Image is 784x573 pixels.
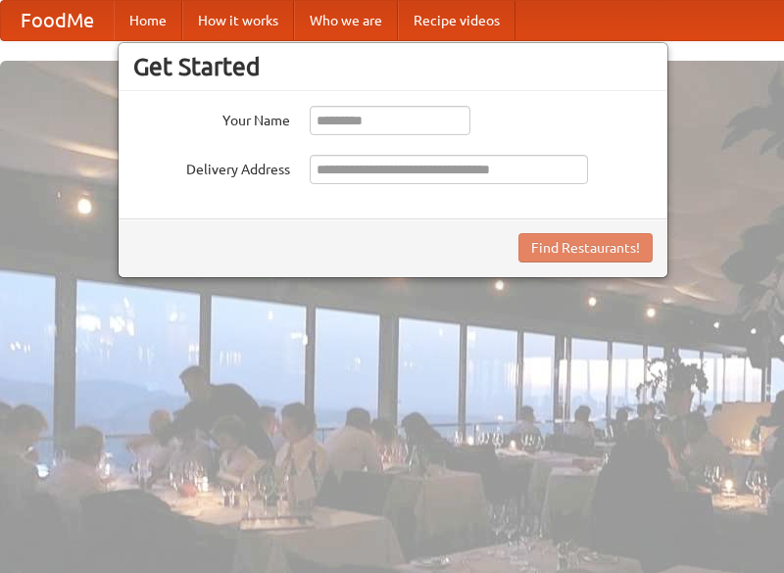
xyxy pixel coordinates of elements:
label: Your Name [133,106,290,130]
label: Delivery Address [133,155,290,179]
a: FoodMe [1,1,114,40]
button: Find Restaurants! [518,233,653,263]
h3: Get Started [133,52,653,81]
a: How it works [182,1,294,40]
a: Who we are [294,1,398,40]
a: Home [114,1,182,40]
a: Recipe videos [398,1,515,40]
